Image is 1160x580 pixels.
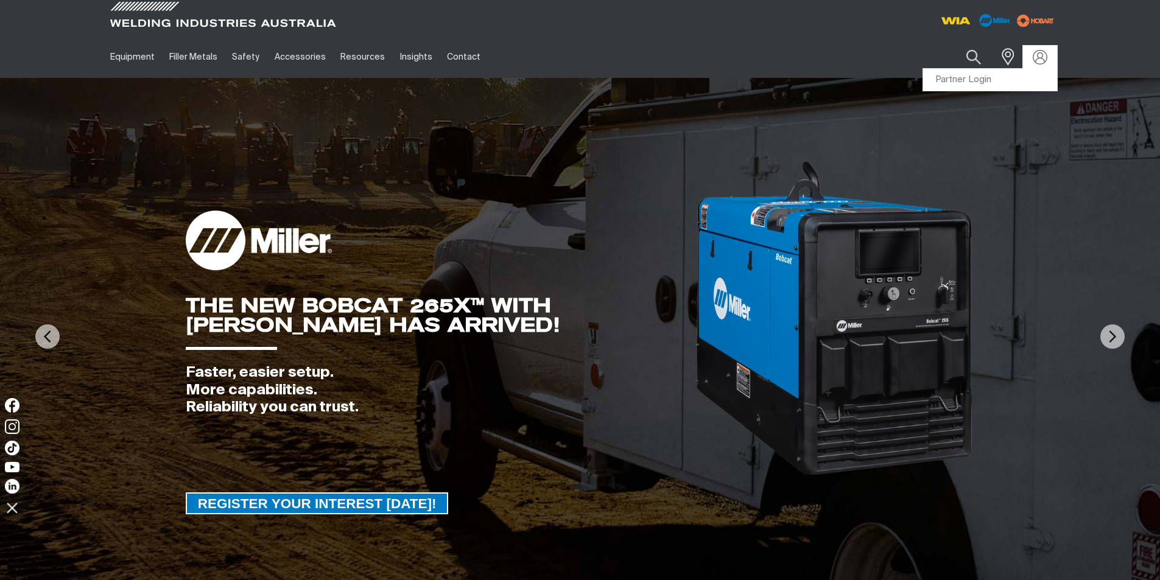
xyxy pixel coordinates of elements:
div: Faster, easier setup. More capabilities. Reliability you can trust. [186,364,694,416]
a: Insights [392,36,439,78]
a: Contact [440,36,488,78]
img: miller [1013,12,1058,30]
img: LinkedIn [5,479,19,494]
a: Safety [225,36,267,78]
img: YouTube [5,462,19,472]
button: Search products [953,43,994,71]
a: Accessories [267,36,333,78]
img: PrevArrow [35,324,60,349]
a: Equipment [103,36,162,78]
a: Resources [333,36,392,78]
a: Partner Login [923,69,1057,91]
a: REGISTER YOUR INTEREST TODAY! [186,492,449,514]
a: Filler Metals [162,36,225,78]
img: NextArrow [1100,324,1125,349]
img: hide socials [2,497,23,518]
span: REGISTER YOUR INTEREST [DATE]! [187,492,448,514]
div: THE NEW BOBCAT 265X™ WITH [PERSON_NAME] HAS ARRIVED! [186,296,694,335]
img: Instagram [5,419,19,434]
img: Facebook [5,398,19,413]
img: TikTok [5,441,19,455]
nav: Main [103,36,819,78]
input: Product name or item number... [937,43,994,71]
